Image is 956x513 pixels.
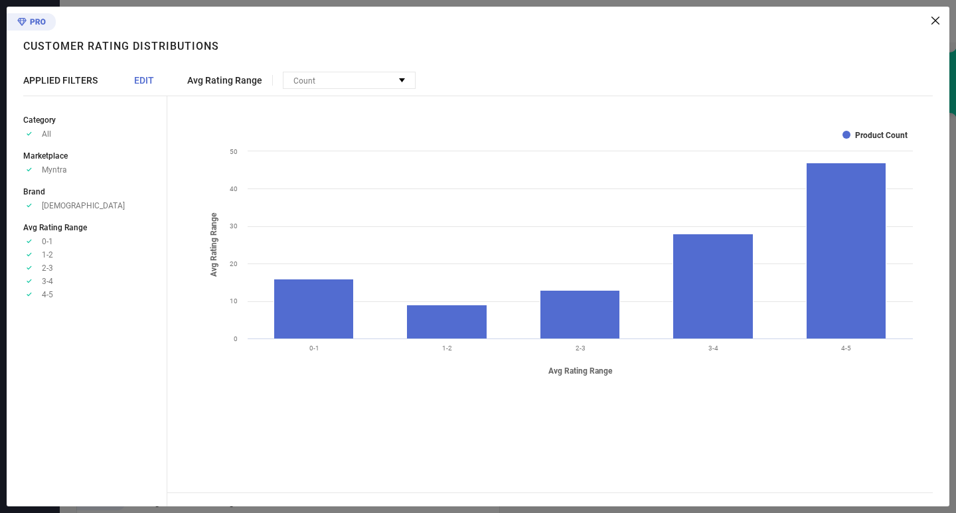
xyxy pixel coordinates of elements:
[855,131,908,140] text: Product Count
[42,237,53,246] span: 0-1
[42,263,53,273] span: 2-3
[23,151,68,161] span: Marketplace
[23,223,87,232] span: Avg Rating Range
[841,344,851,352] text: 4-5
[42,129,51,139] span: All
[42,165,67,175] span: Myntra
[576,344,586,352] text: 2-3
[23,187,45,196] span: Brand
[23,75,98,86] span: APPLIED FILTERS
[708,344,718,352] text: 3-4
[134,75,154,86] span: EDIT
[230,297,238,305] text: 10
[230,222,238,230] text: 30
[42,201,125,210] span: [DEMOGRAPHIC_DATA]
[209,212,218,277] tspan: Avg Rating Range
[7,13,56,33] div: Premium
[442,344,452,352] text: 1-2
[187,75,262,86] span: Avg Rating Range
[230,185,238,192] text: 40
[42,250,53,259] span: 1-2
[230,260,238,267] text: 20
[23,115,56,125] span: Category
[42,290,53,299] span: 4-5
[234,335,238,342] text: 0
[42,277,53,286] span: 3-4
[230,148,238,155] text: 50
[23,40,219,52] h1: Customer rating distributions
[548,366,613,376] tspan: Avg Rating Range
[293,76,315,86] span: Count
[309,344,319,352] text: 0-1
